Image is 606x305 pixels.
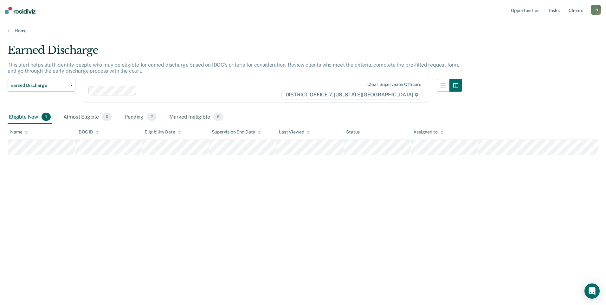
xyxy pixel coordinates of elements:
span: 5 [213,113,223,121]
span: 2 [147,113,157,121]
div: Eligibility Date [145,129,181,135]
div: Marked Ineligible5 [168,110,225,124]
div: Status [346,129,360,135]
span: 1 [42,113,51,121]
div: Pending2 [123,110,158,124]
p: This alert helps staff identify people who may be eligible for earned discharge based on IDOC’s c... [8,62,459,74]
div: Assigned to [413,129,443,135]
div: Almost Eligible0 [62,110,113,124]
div: Open Intercom Messenger [584,283,600,299]
img: Recidiviz [5,7,35,14]
div: Name [10,129,28,135]
div: Eligible Now1 [8,110,52,124]
button: Earned Discharge [8,79,75,92]
div: Supervision End Date [212,129,261,135]
button: LN [591,5,601,15]
span: DISTRICT OFFICE 7, [US_STATE][GEOGRAPHIC_DATA] [281,90,422,100]
span: Earned Discharge [10,83,68,88]
span: 0 [102,113,112,121]
a: Home [8,28,598,34]
div: IDOC ID [77,129,99,135]
div: Clear supervision officers [367,82,421,87]
div: Last Viewed [279,129,310,135]
div: Earned Discharge [8,44,462,62]
div: L N [591,5,601,15]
